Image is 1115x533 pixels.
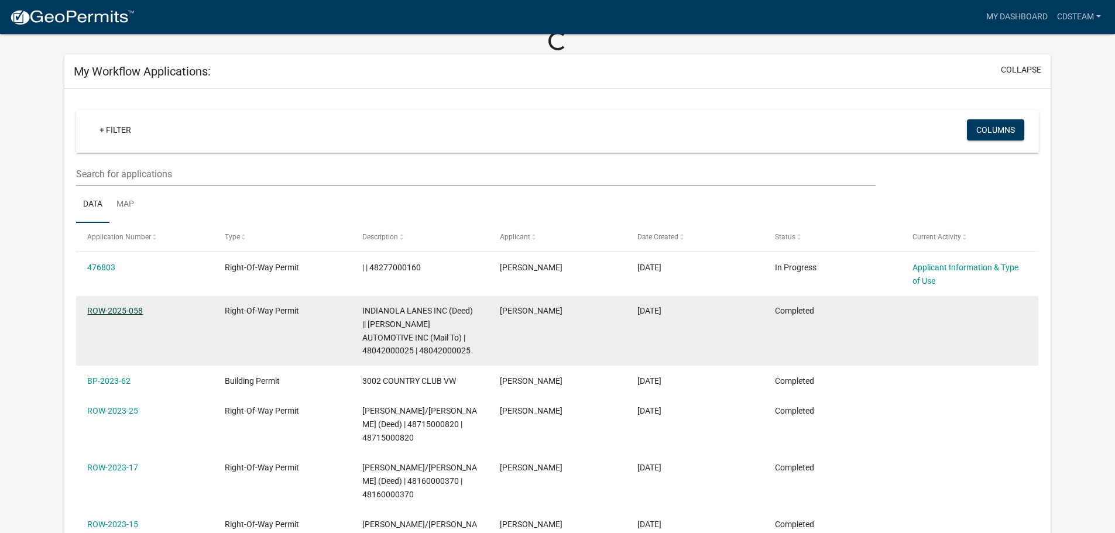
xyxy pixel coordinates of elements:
[775,406,814,415] span: Completed
[500,406,562,415] span: Signe Pedersen
[763,223,901,251] datatable-header-cell: Status
[500,233,530,241] span: Applicant
[912,233,961,241] span: Current Activity
[500,376,562,386] span: Signe Pedersen
[912,263,1018,286] a: Applicant Information & Type of Use
[500,463,562,472] span: Signe Pedersen
[637,406,661,415] span: 07/17/2023
[362,463,477,499] span: BRAZIE, ANDREW R/KAYLA D (Deed) | 48160000370 | 48160000370
[362,306,473,355] span: INDIANOLA LANES INC (Deed) || O'REILLY AUTOMOTIVE INC (Mail To) | 48042000025 | 48042000025
[87,376,131,386] a: BP-2023-62
[76,223,214,251] datatable-header-cell: Application Number
[982,6,1052,28] a: My Dashboard
[637,306,661,315] span: 06/02/2025
[637,233,678,241] span: Date Created
[87,406,138,415] a: ROW-2023-25
[109,186,141,223] a: Map
[637,520,661,529] span: 06/05/2023
[90,119,140,140] a: + Filter
[362,263,421,272] span: | | 48277000160
[500,306,562,315] span: Signe Pedersen
[775,263,816,272] span: In Progress
[214,223,351,251] datatable-header-cell: Type
[500,520,562,529] span: Signe Pedersen
[225,406,299,415] span: Right-Of-Way Permit
[489,223,626,251] datatable-header-cell: Applicant
[775,520,814,529] span: Completed
[225,463,299,472] span: Right-Of-Way Permit
[87,263,115,272] a: 476803
[637,263,661,272] span: 09/10/2025
[76,186,109,223] a: Data
[74,64,211,78] h5: My Workflow Applications:
[362,406,477,442] span: SCHEURENBRAND, JAMES D/STACI L (Deed) | 48715000820 | 48715000820
[637,463,661,472] span: 06/08/2023
[87,306,143,315] a: ROW-2025-058
[626,223,764,251] datatable-header-cell: Date Created
[362,376,456,386] span: 3002 COUNTRY CLUB VW
[87,520,138,529] a: ROW-2023-15
[500,263,562,272] span: Signe Pedersen
[775,376,814,386] span: Completed
[225,263,299,272] span: Right-Of-Way Permit
[775,233,795,241] span: Status
[76,162,875,186] input: Search for applications
[87,463,138,472] a: ROW-2023-17
[1052,6,1106,28] a: CDSteam
[225,233,240,241] span: Type
[225,376,280,386] span: Building Permit
[362,233,398,241] span: Description
[775,463,814,472] span: Completed
[225,520,299,529] span: Right-Of-Way Permit
[1001,64,1041,76] button: collapse
[225,306,299,315] span: Right-Of-Way Permit
[901,223,1038,251] datatable-header-cell: Current Activity
[351,223,489,251] datatable-header-cell: Description
[775,306,814,315] span: Completed
[967,119,1024,140] button: Columns
[637,376,661,386] span: 07/18/2023
[87,233,151,241] span: Application Number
